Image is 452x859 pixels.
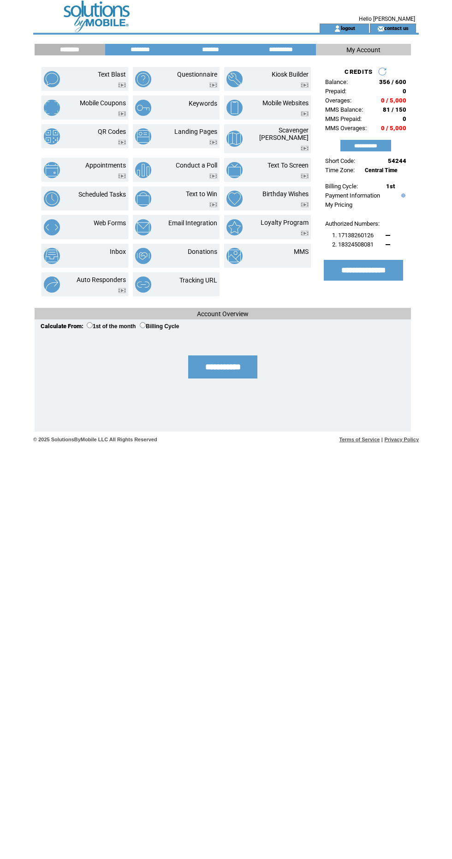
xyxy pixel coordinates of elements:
a: Birthday Wishes [262,190,309,198]
span: 54244 [388,157,406,164]
input: 1st of the month [87,322,93,328]
img: video.png [301,146,309,151]
img: email-integration.png [135,219,151,235]
span: © 2025 SolutionsByMobile LLC All Rights Reserved [33,437,157,442]
a: Mobile Coupons [80,99,126,107]
a: logout [341,25,355,31]
span: 0 / 5,000 [381,125,406,132]
span: 0 [403,88,406,95]
a: Mobile Websites [262,99,309,107]
a: Privacy Policy [384,437,419,442]
span: Authorized Numbers: [325,220,380,227]
span: 1st [386,183,395,190]
a: My Pricing [325,201,352,208]
a: Payment Information [325,192,380,199]
span: Short Code: [325,157,355,164]
img: qr-codes.png [44,128,60,144]
img: web-forms.png [44,219,60,235]
a: Questionnaire [177,71,217,78]
span: 356 / 600 [379,78,406,85]
span: 2. 18324508081 [332,241,374,248]
span: Account Overview [197,310,249,318]
span: Prepaid: [325,88,346,95]
img: help.gif [399,193,405,198]
a: Text Blast [98,71,126,78]
span: Central Time [365,167,398,174]
a: Appointments [85,162,126,169]
a: Conduct a Poll [176,162,217,169]
img: video.png [209,174,217,179]
a: Loyalty Program [261,219,309,226]
img: video.png [209,83,217,88]
img: conduct-a-poll.png [135,162,151,178]
img: text-to-win.png [135,191,151,207]
span: 81 / 150 [383,106,406,113]
a: Text to Win [186,190,217,198]
span: Calculate From: [41,323,83,330]
img: mms.png [226,248,243,264]
a: Landing Pages [174,128,217,135]
img: video.png [301,231,309,236]
span: MMS Balance: [325,106,363,113]
span: | [381,437,383,442]
img: kiosk-builder.png [226,71,243,87]
img: video.png [301,202,309,207]
img: video.png [118,83,126,88]
img: video.png [118,288,126,293]
img: tracking-url.png [135,276,151,293]
span: My Account [346,46,381,54]
img: video.png [118,111,126,116]
label: 1st of the month [87,323,136,330]
label: Billing Cycle [140,323,179,330]
img: auto-responders.png [44,276,60,293]
img: scavenger-hunt.png [226,131,243,147]
span: Hello [PERSON_NAME] [359,16,415,22]
img: video.png [301,174,309,179]
a: Keywords [189,100,217,107]
span: Time Zone: [325,167,355,174]
a: Auto Responders [77,276,126,283]
a: Scheduled Tasks [78,191,126,198]
img: landing-pages.png [135,128,151,144]
a: Kiosk Builder [272,71,309,78]
span: MMS Overages: [325,125,367,132]
a: MMS [294,248,309,255]
a: QR Codes [98,128,126,135]
span: Balance: [325,78,348,85]
img: text-to-screen.png [226,162,243,178]
img: video.png [209,202,217,207]
img: contact_us_icon.gif [377,25,384,32]
img: appointments.png [44,162,60,178]
a: Terms of Service [339,437,380,442]
img: text-blast.png [44,71,60,87]
span: Billing Cycle: [325,183,358,190]
span: 1. 17138260126 [332,232,374,239]
a: Text To Screen [268,162,309,169]
a: contact us [384,25,409,31]
img: video.png [301,111,309,116]
a: Inbox [110,248,126,255]
img: keywords.png [135,100,151,116]
a: Scavenger [PERSON_NAME] [259,126,309,141]
img: questionnaire.png [135,71,151,87]
span: Overages: [325,97,351,104]
span: MMS Prepaid: [325,115,362,122]
a: Email Integration [168,219,217,227]
img: mobile-coupons.png [44,100,60,116]
span: 0 / 5,000 [381,97,406,104]
span: CREDITS [345,68,373,75]
img: video.png [118,140,126,145]
img: video.png [118,174,126,179]
span: 0 [403,115,406,122]
img: scheduled-tasks.png [44,191,60,207]
img: mobile-websites.png [226,100,243,116]
img: video.png [301,83,309,88]
img: loyalty-program.png [226,219,243,235]
img: account_icon.gif [334,25,341,32]
img: video.png [209,140,217,145]
img: donations.png [135,248,151,264]
a: Web Forms [94,219,126,227]
img: birthday-wishes.png [226,191,243,207]
a: Donations [188,248,217,255]
img: inbox.png [44,248,60,264]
